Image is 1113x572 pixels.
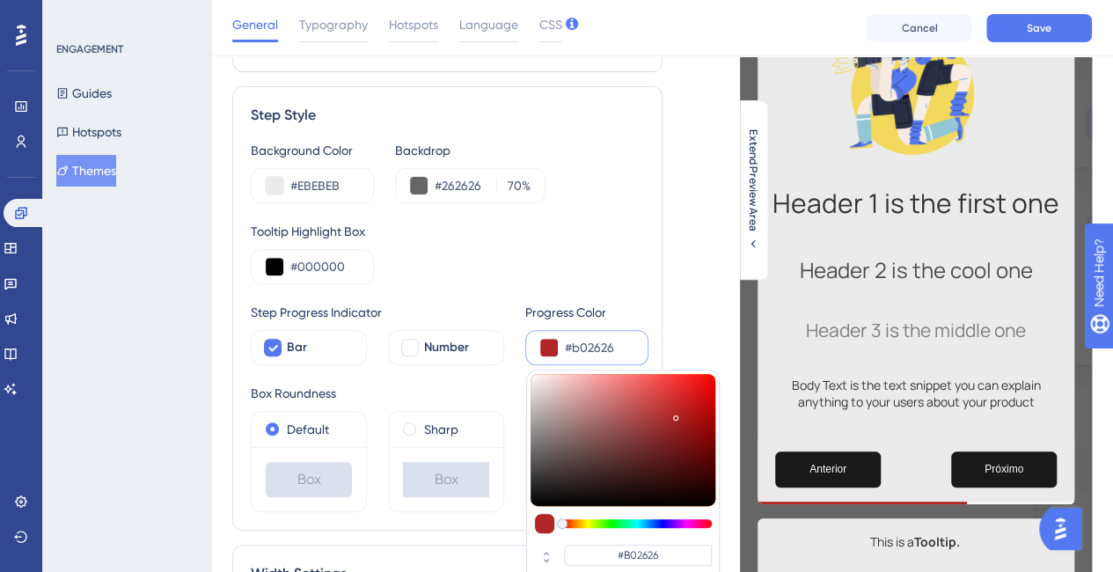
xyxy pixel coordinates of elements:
[424,419,458,440] label: Sharp
[867,14,972,42] button: Cancel
[251,105,644,126] div: Step Style
[772,377,1060,410] p: Body Text is the text snippet you can explain anything to your users about your product
[251,140,374,161] div: Background Color
[914,533,960,550] b: Tooltip.
[772,185,1060,221] h1: Header 1 is the first one
[232,14,278,35] span: General
[525,302,648,323] div: Progress Color
[266,462,352,497] div: Box
[287,337,307,358] span: Bar
[56,116,121,148] button: Hotspots
[772,318,1060,342] h3: Header 3 is the middle one
[902,21,938,35] span: Cancel
[389,14,438,35] span: Hotspots
[56,42,123,56] div: ENGAGEMENT
[986,14,1092,42] button: Save
[772,532,1060,553] p: This is a
[424,337,469,358] span: Number
[403,462,489,497] div: Box
[775,451,881,488] button: Previous
[539,14,562,35] span: CSS
[56,77,112,109] button: Guides
[1039,502,1092,555] iframe: UserGuiding AI Assistant Launcher
[772,255,1060,284] h2: Header 2 is the cool one
[502,175,522,196] input: %
[739,129,767,251] button: Extend Preview Area
[251,383,644,404] div: Box Roundness
[459,14,518,35] span: Language
[251,221,644,242] div: Tooltip Highlight Box
[395,140,546,161] div: Backdrop
[746,129,760,231] span: Extend Preview Area
[496,175,531,196] label: %
[1027,21,1051,35] span: Save
[56,155,116,187] button: Themes
[41,4,110,26] span: Need Help?
[287,419,329,440] label: Default
[951,451,1057,488] button: Next
[251,302,504,323] div: Step Progress Indicator
[299,14,368,35] span: Typography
